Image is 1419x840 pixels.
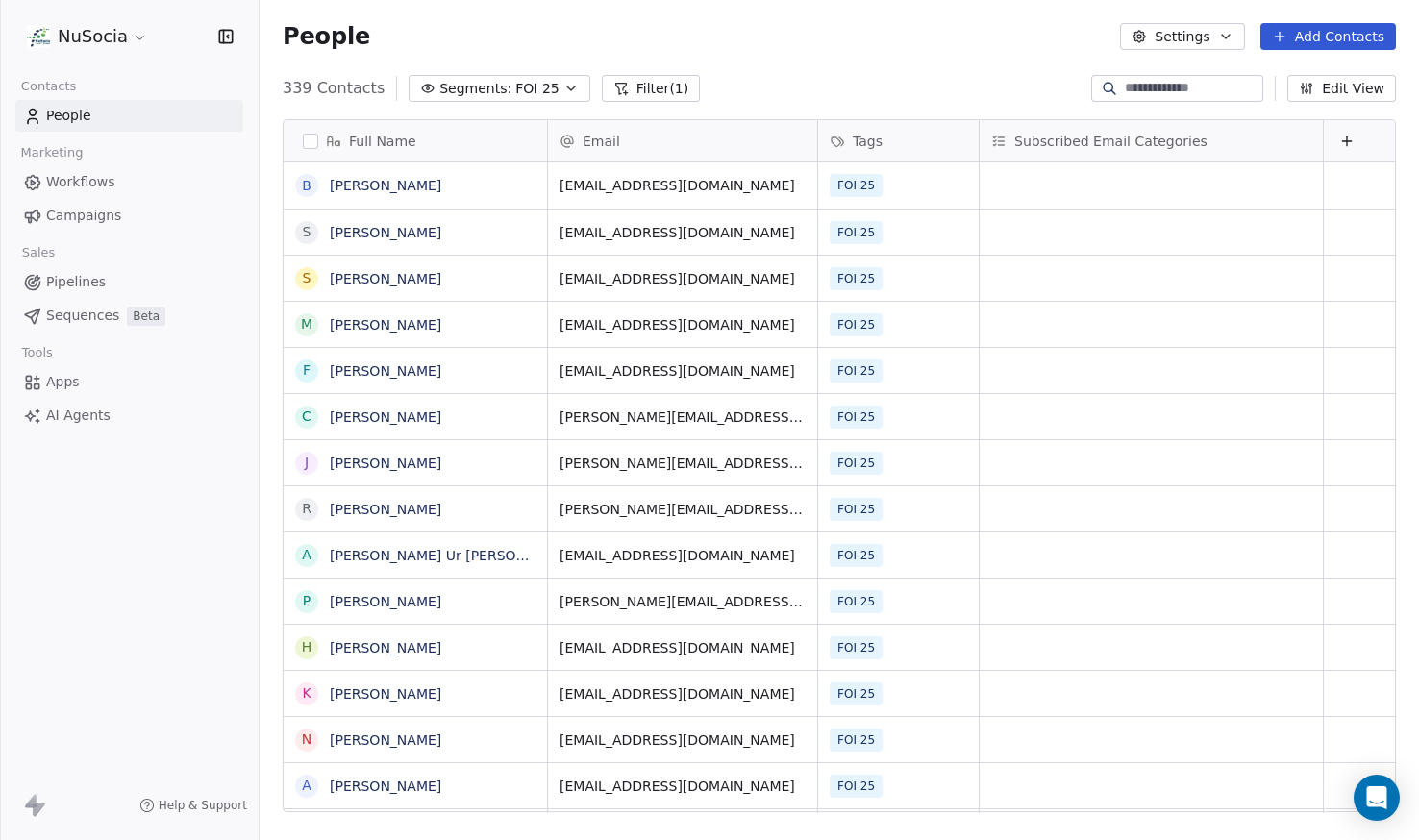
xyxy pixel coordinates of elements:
span: [EMAIL_ADDRESS][DOMAIN_NAME] [560,315,806,334]
span: Apps [46,372,80,392]
button: NuSocia [23,20,152,53]
div: K [302,683,311,704]
a: [PERSON_NAME] [330,502,441,517]
a: Campaigns [15,200,243,232]
span: Workflows [46,172,115,192]
span: FOI 25 [830,313,883,336]
a: [PERSON_NAME] [330,732,441,748]
span: [EMAIL_ADDRESS][DOMAIN_NAME] [560,176,806,195]
span: [EMAIL_ADDRESS][DOMAIN_NAME] [560,546,806,565]
div: Full Name [284,120,547,161]
a: Help & Support [139,798,247,813]
button: Add Contacts [1260,23,1396,50]
div: M [301,314,312,334]
span: Segments: [439,79,511,99]
span: FOI 25 [830,452,883,475]
a: People [15,100,243,132]
span: Campaigns [46,206,121,226]
span: Help & Support [159,798,247,813]
div: Subscribed Email Categories [980,120,1323,161]
span: AI Agents [46,406,111,426]
a: [PERSON_NAME] [330,409,441,425]
span: Subscribed Email Categories [1014,132,1207,151]
span: [EMAIL_ADDRESS][DOMAIN_NAME] [560,269,806,288]
span: Marketing [12,138,91,167]
span: [EMAIL_ADDRESS][DOMAIN_NAME] [560,684,806,704]
div: S [303,268,311,288]
span: FOI 25 [830,221,883,244]
span: [EMAIL_ADDRESS][DOMAIN_NAME] [560,361,806,381]
img: LOGO_1_WB.png [27,25,50,48]
span: FOI 25 [830,406,883,429]
span: Sequences [46,306,119,326]
span: Beta [127,307,165,326]
div: F [303,360,311,381]
span: [PERSON_NAME][EMAIL_ADDRESS][PERSON_NAME][DOMAIN_NAME] [560,592,806,611]
span: FOI 25 [830,636,883,659]
button: Filter(1) [602,75,701,102]
span: Full Name [349,132,416,151]
span: [EMAIL_ADDRESS][DOMAIN_NAME] [560,777,806,796]
span: FOI 25 [830,498,883,521]
div: A [302,776,311,796]
div: Tags [818,120,979,161]
div: A [302,545,311,565]
div: J [305,453,309,473]
span: FOI 25 [830,544,883,567]
a: [PERSON_NAME] Ur [PERSON_NAME] [330,548,578,563]
span: [PERSON_NAME][EMAIL_ADDRESS][DOMAIN_NAME] [560,500,806,519]
div: P [303,591,311,611]
div: R [302,499,311,519]
div: grid [284,162,548,813]
span: [PERSON_NAME][EMAIL_ADDRESS][DOMAIN_NAME] [560,454,806,473]
span: [EMAIL_ADDRESS][DOMAIN_NAME] [560,730,806,750]
span: Sales [13,238,63,267]
div: C [302,407,311,427]
div: Email [548,120,817,161]
div: H [302,637,312,657]
span: FOI 25 [830,359,883,383]
a: [PERSON_NAME] [330,640,441,655]
span: Email [583,132,620,151]
span: [EMAIL_ADDRESS][DOMAIN_NAME] [560,223,806,242]
div: N [302,729,311,750]
span: 339 Contacts [283,77,385,100]
span: Tags [853,132,883,151]
span: FOI 25 [515,79,559,99]
div: B [302,176,311,196]
button: Edit View [1287,75,1396,102]
span: FOI 25 [830,174,883,197]
a: [PERSON_NAME] [330,225,441,240]
div: grid [548,162,1397,813]
button: Settings [1120,23,1244,50]
div: S [303,222,311,242]
span: NuSocia [58,24,128,49]
a: [PERSON_NAME] [330,178,441,193]
a: Apps [15,366,243,398]
a: [PERSON_NAME] [330,317,441,333]
span: [PERSON_NAME][EMAIL_ADDRESS][DOMAIN_NAME] [560,408,806,427]
a: [PERSON_NAME] [330,271,441,286]
span: Contacts [12,72,85,101]
a: AI Agents [15,400,243,432]
a: [PERSON_NAME] [330,594,441,609]
a: [PERSON_NAME] [330,456,441,471]
span: FOI 25 [830,267,883,290]
span: People [46,106,91,126]
span: Tools [13,338,61,367]
span: [EMAIL_ADDRESS][DOMAIN_NAME] [560,638,806,657]
div: Open Intercom Messenger [1354,775,1400,821]
a: [PERSON_NAME] [330,686,441,702]
a: Workflows [15,166,243,198]
span: FOI 25 [830,775,883,798]
span: People [283,22,370,51]
span: Pipelines [46,272,106,292]
span: FOI 25 [830,682,883,705]
span: FOI 25 [830,729,883,752]
a: [PERSON_NAME] [330,363,441,379]
a: SequencesBeta [15,300,243,332]
span: FOI 25 [830,590,883,613]
a: Pipelines [15,266,243,298]
a: [PERSON_NAME] [330,778,441,794]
